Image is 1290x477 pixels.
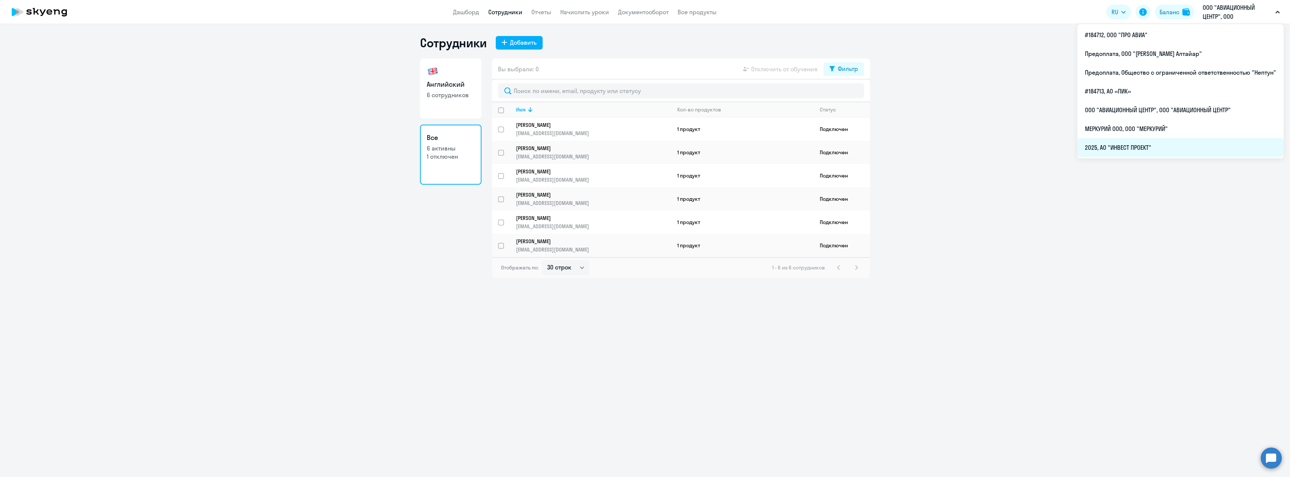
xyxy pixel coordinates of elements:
p: 6 сотрудников [427,91,475,99]
input: Поиск по имени, email, продукту или статусу [498,83,864,98]
td: 1 продукт [671,187,814,211]
p: [PERSON_NAME] [516,215,661,221]
td: 1 продукт [671,211,814,234]
div: Добавить [510,38,537,47]
td: Подключен [814,164,870,187]
td: Подключен [814,117,870,141]
a: Все6 активны1 отключен [420,125,481,185]
h1: Сотрудники [420,35,487,50]
div: Баланс [1159,8,1179,17]
p: [EMAIL_ADDRESS][DOMAIN_NAME] [516,176,671,183]
a: Документооборот [618,8,669,16]
p: 1 отключен [427,152,475,161]
div: Фильтр [838,64,858,73]
a: Начислить уроки [560,8,609,16]
button: ООО "АВИАЦИОННЫЙ ЦЕНТР", ООО "АВИАЦИОННЫЙ ЦЕНТР" [1199,3,1284,21]
a: [PERSON_NAME][EMAIL_ADDRESS][DOMAIN_NAME] [516,191,671,206]
p: [EMAIL_ADDRESS][DOMAIN_NAME] [516,130,671,137]
a: Сотрудники [488,8,522,16]
span: 1 - 6 из 6 сотрудников [772,264,825,271]
p: [EMAIL_ADDRESS][DOMAIN_NAME] [516,200,671,206]
div: Статус [820,106,870,113]
a: [PERSON_NAME][EMAIL_ADDRESS][DOMAIN_NAME] [516,215,671,230]
div: Имя [516,106,526,113]
p: [EMAIL_ADDRESS][DOMAIN_NAME] [516,153,671,160]
td: 1 продукт [671,117,814,141]
td: Подключен [814,187,870,211]
img: balance [1182,8,1190,16]
div: Кол-во продуктов [677,106,721,113]
td: 1 продукт [671,164,814,187]
p: [PERSON_NAME] [516,191,661,198]
button: Добавить [496,36,543,50]
p: [PERSON_NAME] [516,145,661,152]
a: [PERSON_NAME][EMAIL_ADDRESS][DOMAIN_NAME] [516,145,671,160]
button: Балансbalance [1155,5,1194,20]
span: RU [1111,8,1118,17]
button: RU [1106,5,1131,20]
p: [PERSON_NAME] [516,168,661,175]
p: [EMAIL_ADDRESS][DOMAIN_NAME] [516,246,671,253]
p: ООО "АВИАЦИОННЫЙ ЦЕНТР", ООО "АВИАЦИОННЫЙ ЦЕНТР" [1203,3,1272,21]
ul: RU [1077,24,1284,158]
span: Вы выбрали: 0 [498,65,539,74]
td: 1 продукт [671,141,814,164]
a: Английский6 сотрудников [420,59,481,119]
a: Все продукты [678,8,717,16]
p: 6 активны [427,144,475,152]
td: 1 продукт [671,234,814,257]
button: Фильтр [823,62,864,76]
a: [PERSON_NAME][EMAIL_ADDRESS][DOMAIN_NAME] [516,168,671,183]
h3: Все [427,133,475,143]
p: [PERSON_NAME] [516,122,661,128]
td: Подключен [814,141,870,164]
a: [PERSON_NAME][EMAIL_ADDRESS][DOMAIN_NAME] [516,238,671,253]
a: [PERSON_NAME][EMAIL_ADDRESS][DOMAIN_NAME] [516,122,671,137]
p: [PERSON_NAME] [516,238,661,245]
div: Имя [516,106,671,113]
a: Отчеты [531,8,551,16]
td: Подключен [814,234,870,257]
a: Дашборд [453,8,479,16]
div: Кол-во продуктов [677,106,813,113]
div: Статус [820,106,836,113]
h3: Английский [427,80,475,89]
img: english [427,65,439,77]
span: Отображать по: [501,264,539,271]
td: Подключен [814,211,870,234]
p: [EMAIL_ADDRESS][DOMAIN_NAME] [516,223,671,230]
